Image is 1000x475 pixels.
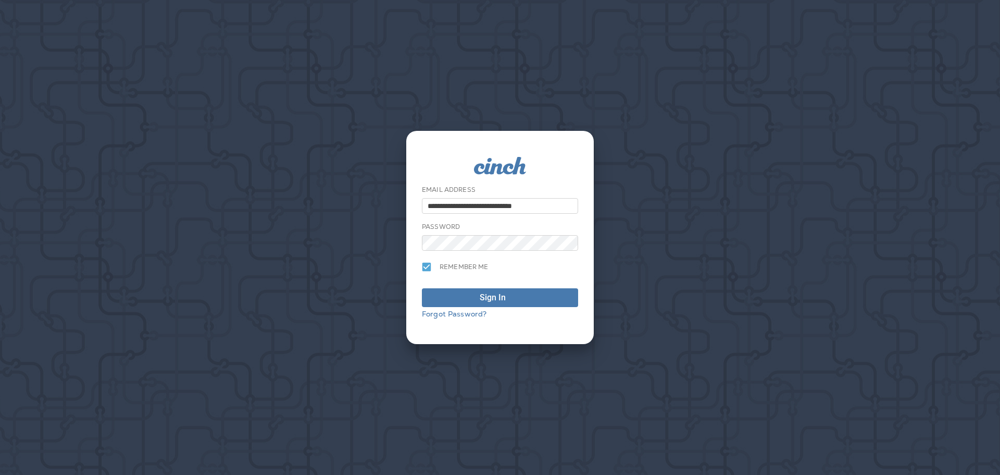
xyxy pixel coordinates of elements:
[480,291,506,304] div: Sign In
[422,186,476,194] label: Email Address
[422,309,486,319] a: Forgot Password?
[440,263,489,271] span: Remember me
[422,223,460,231] label: Password
[422,288,578,307] button: Sign In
